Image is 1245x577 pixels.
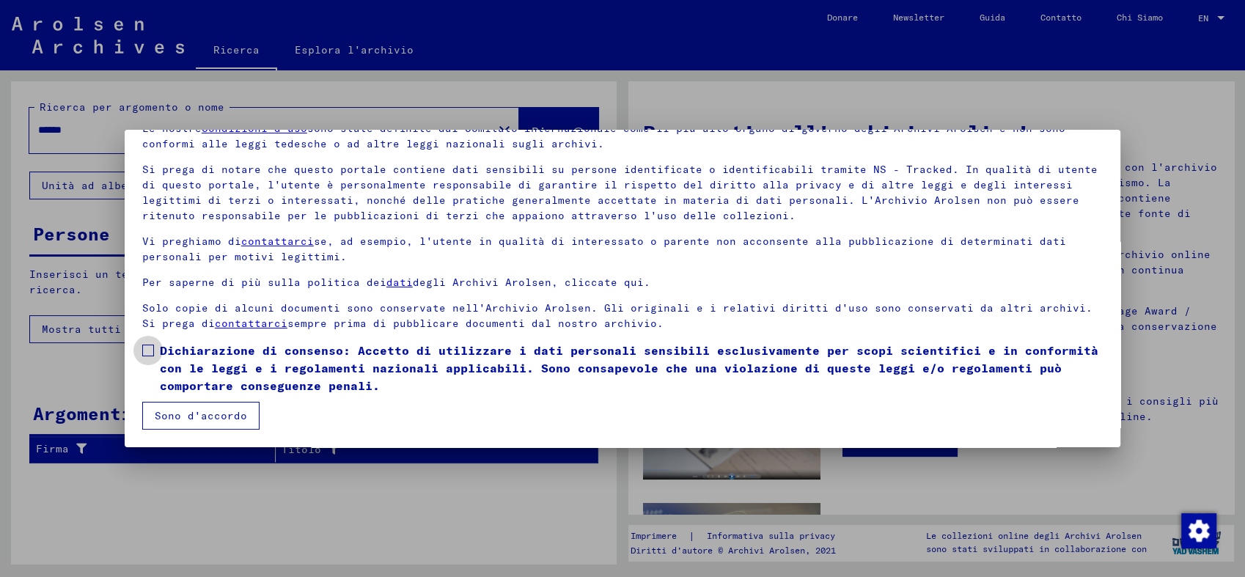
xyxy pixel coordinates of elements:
[241,235,314,248] a: contattarci
[142,402,260,430] button: Sono d'accordo
[142,162,1103,224] p: Si prega di notare che questo portale contiene dati sensibili su persone identificate o identific...
[142,301,1103,331] p: Solo copie di alcuni documenti sono conservate nell'Archivio Arolsen. Gli originali e i relativi ...
[386,276,413,289] a: dati
[1181,513,1216,548] img: Modifica consenso
[142,234,1103,265] p: Vi preghiamo di se, ad esempio, l'utente in qualità di interessato o parente non acconsente alla ...
[160,343,1098,393] font: Dichiarazione di consenso: Accetto di utilizzare i dati personali sensibili esclusivamente per sc...
[142,121,1103,152] p: Le nostre sono state definite dal Comitato Internazionale come il più alto organo di governo degl...
[142,275,1103,290] p: Per saperne di più sulla politica dei degli Archivi Arolsen, cliccate qui.
[215,317,287,330] a: contattarci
